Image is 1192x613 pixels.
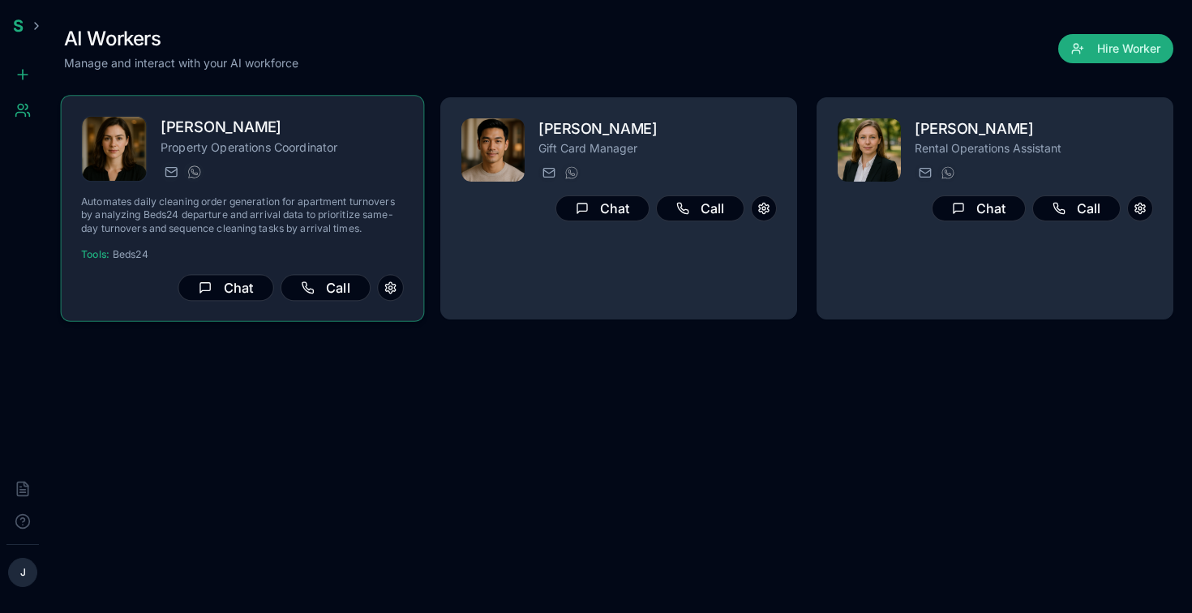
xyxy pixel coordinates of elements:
span: J [20,566,26,579]
p: Gift Card Manager [538,140,777,156]
span: Tools: [81,248,109,261]
button: Call [1032,195,1121,221]
img: Rafael Salem [461,118,525,182]
a: Hire Worker [1058,42,1173,58]
span: S [13,16,24,36]
h2: [PERSON_NAME] [915,118,1153,140]
button: Chat [555,195,650,221]
button: Send email to rafael.salem@getspinnable.ai [538,163,558,182]
img: WhatsApp [941,166,954,179]
p: Automates daily cleaning order generation for apartment turnovers by analyzing Beds24 departure a... [81,195,404,235]
button: Hire Worker [1058,34,1173,63]
button: Send email to freya.costa@getspinnable.ai [915,163,934,182]
p: Rental Operations Assistant [915,140,1153,156]
button: Call [656,195,744,221]
img: WhatsApp [565,166,578,179]
button: Send email to matilda.lemieux@getspinnable.ai [161,162,180,182]
h1: AI Workers [64,26,298,52]
img: WhatsApp [188,165,201,178]
p: Manage and interact with your AI workforce [64,55,298,71]
img: Freya Costa [838,118,901,182]
h2: [PERSON_NAME] [161,116,404,139]
button: WhatsApp [561,163,581,182]
h2: [PERSON_NAME] [538,118,777,140]
span: Beds24 [113,248,148,261]
button: Chat [178,275,273,302]
button: Call [281,275,371,302]
button: WhatsApp [184,162,204,182]
img: Matilda Lemieux [82,117,147,182]
button: J [8,558,37,587]
button: WhatsApp [937,163,957,182]
button: Chat [932,195,1026,221]
p: Property Operations Coordinator [161,139,404,155]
